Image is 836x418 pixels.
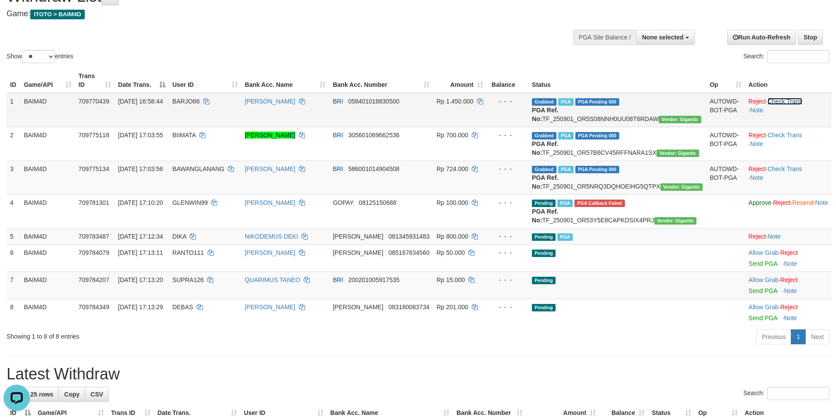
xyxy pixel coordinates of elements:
a: Allow Grab [749,249,779,256]
a: [PERSON_NAME] [245,304,295,311]
span: Vendor URL: https://order5.1velocity.biz [660,183,703,191]
a: Next [805,329,829,344]
span: Copy 305601069662536 to clipboard [348,132,399,139]
td: TF_250901_OR5NRQ3DQHOEIHG5QTPX [528,161,706,194]
div: - - - [490,131,525,139]
span: None selected [642,34,684,41]
span: Rp 201.000 [437,304,468,311]
span: Copy 081345931483 to clipboard [388,233,429,240]
td: · · · [745,194,832,228]
a: Note [815,199,828,206]
span: Rp 700.000 [437,132,468,139]
span: Marked by aeoyuva [558,132,574,139]
div: - - - [490,97,525,106]
td: AUTOWD-BOT-PGA [706,161,745,194]
a: Note [784,260,797,267]
a: Reject [780,304,798,311]
h1: Latest Withdraw [7,365,829,383]
span: BAWANGLANANG [172,165,225,172]
td: · [745,299,832,326]
div: - - - [490,248,525,257]
a: Reject [773,199,791,206]
th: Game/API: activate to sort column ascending [20,68,75,93]
a: Approve [749,199,771,206]
span: 709784349 [79,304,109,311]
td: · · [745,93,832,127]
th: Trans ID: activate to sort column ascending [75,68,115,93]
a: Stop [798,30,823,45]
span: GOPAY [333,199,353,206]
td: · [745,228,832,244]
th: Action [745,68,832,93]
span: Pending [532,304,556,311]
span: Pending [532,277,556,284]
span: RANTO111 [172,249,204,256]
a: Reject [780,249,798,256]
span: SUPRA126 [172,276,204,283]
span: [PERSON_NAME] [333,233,383,240]
span: · [749,249,780,256]
span: BRI [333,165,343,172]
th: Amount: activate to sort column ascending [433,68,487,93]
td: 8 [7,299,20,326]
div: PGA Site Balance / [573,30,636,45]
td: · [745,244,832,272]
span: [DATE] 16:58:44 [118,98,163,105]
span: ITOTO > BAIM4D [30,10,85,19]
td: · [745,272,832,299]
b: PGA Ref. No: [532,140,558,156]
span: Marked by aeosmey [557,200,573,207]
a: Note [750,107,763,114]
a: Note [784,314,797,322]
td: TF_250901_OR57B6CV45RFFNARA1SX [528,127,706,161]
span: PGA Pending [575,98,619,106]
span: PGA Pending [575,166,619,173]
a: [PERSON_NAME] [245,132,295,139]
td: 7 [7,272,20,299]
div: Showing 1 to 8 of 8 entries [7,329,342,341]
span: Copy [64,391,79,398]
span: Copy 200201005917535 to clipboard [348,276,399,283]
b: PGA Ref. No: [532,107,558,122]
span: BRI [333,98,343,105]
input: Search: [767,50,829,63]
span: Rp 800.000 [437,233,468,240]
span: Vendor URL: https://order5.1velocity.biz [654,217,697,225]
label: Search: [743,387,829,400]
div: - - - [490,232,525,241]
td: · · [745,161,832,194]
a: [PERSON_NAME] [245,165,295,172]
a: Send PGA [749,260,777,267]
a: QUARIMUS TANEO [245,276,300,283]
a: Reject [749,132,766,139]
label: Search: [743,50,829,63]
span: Pending [532,233,556,241]
span: Copy 085167634560 to clipboard [388,249,429,256]
div: - - - [490,164,525,173]
span: [PERSON_NAME] [333,249,383,256]
a: Check Trans [768,165,802,172]
a: Resend [792,199,813,206]
a: Send PGA [749,314,777,322]
b: PGA Ref. No: [532,174,558,190]
h4: Game: [7,10,549,18]
span: [DATE] 17:13:11 [118,249,163,256]
div: - - - [490,275,525,284]
span: [DATE] 17:13:20 [118,276,163,283]
th: ID [7,68,20,93]
td: BAIM4D [20,272,75,299]
a: Check Trans [768,98,802,105]
span: Rp 100.000 [437,199,468,206]
a: Reject [780,276,798,283]
td: BAIM4D [20,228,75,244]
span: [PERSON_NAME] [333,304,383,311]
span: 709781301 [79,199,109,206]
button: None selected [636,30,695,45]
td: TF_250901_OR53Y5E8CAPKDSIX4PRJ [528,194,706,228]
td: BAIM4D [20,244,75,272]
a: [PERSON_NAME] [245,98,295,105]
button: Open LiveChat chat widget [4,4,30,30]
span: [DATE] 17:10:20 [118,199,163,206]
a: CSV [85,387,109,402]
a: Note [784,287,797,294]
